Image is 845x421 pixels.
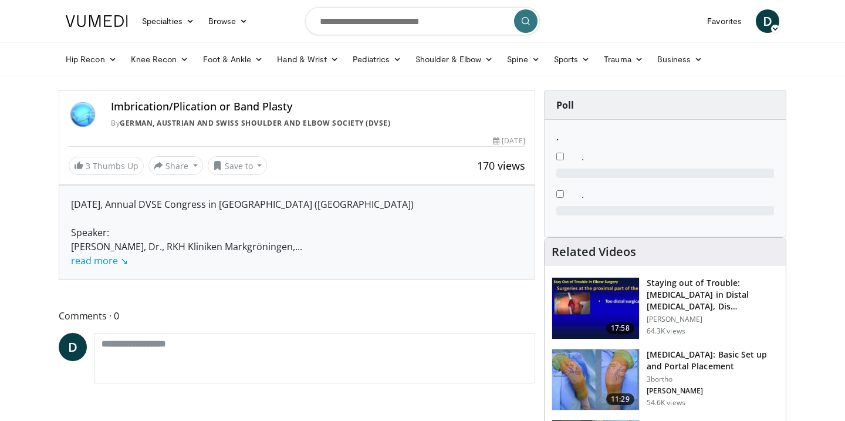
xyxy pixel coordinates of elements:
[556,99,574,112] strong: Poll
[59,333,87,361] a: D
[148,156,203,175] button: Share
[573,187,783,201] dd: .
[69,157,144,175] a: 3 Thumbs Up
[700,9,749,33] a: Favorites
[346,48,408,71] a: Pediatrics
[647,386,779,396] p: [PERSON_NAME]
[408,48,500,71] a: Shoulder & Elbow
[552,278,639,339] img: Q2xRg7exoPLTwO8X4xMDoxOjB1O8AjAz_1.150x105_q85_crop-smart_upscale.jpg
[500,48,546,71] a: Spine
[305,7,540,35] input: Search topics, interventions
[59,308,535,324] span: Comments 0
[69,100,97,129] img: German, Austrian and Swiss Shoulder and Elbow Society (DVSE)
[647,398,685,407] p: 54.6K views
[493,136,525,146] div: [DATE]
[208,156,268,175] button: Save to
[86,160,90,171] span: 3
[597,48,650,71] a: Trauma
[66,15,128,27] img: VuMedi Logo
[647,315,779,324] p: [PERSON_NAME]
[111,100,525,113] h4: Imbrication/Plication or Band Plasty
[71,197,523,268] div: [DATE], Annual DVSE Congress in [GEOGRAPHIC_DATA] ([GEOGRAPHIC_DATA]) Speaker: [PERSON_NAME], Dr....
[552,277,779,339] a: 17:58 Staying out of Trouble: [MEDICAL_DATA] in Distal [MEDICAL_DATA], Dis… [PERSON_NAME] 64.3K v...
[201,9,255,33] a: Browse
[477,159,525,173] span: 170 views
[606,322,634,334] span: 17:58
[647,277,779,312] h3: Staying out of Trouble: [MEDICAL_DATA] in Distal [MEDICAL_DATA], Dis…
[552,245,636,259] h4: Related Videos
[650,48,710,71] a: Business
[547,48,597,71] a: Sports
[647,375,779,384] p: 3bortho
[270,48,346,71] a: Hand & Wrist
[647,349,779,372] h3: [MEDICAL_DATA]: Basic Set up and Portal Placement
[552,349,779,411] a: 11:29 [MEDICAL_DATA]: Basic Set up and Portal Placement 3bortho [PERSON_NAME] 54.6K views
[556,132,774,143] h6: .
[71,254,128,267] a: read more ↘
[196,48,271,71] a: Foot & Ankle
[756,9,779,33] a: D
[606,393,634,405] span: 11:29
[111,118,525,129] div: By
[552,349,639,410] img: abboud_3.png.150x105_q85_crop-smart_upscale.jpg
[647,326,685,336] p: 64.3K views
[124,48,196,71] a: Knee Recon
[573,150,783,164] dd: .
[59,48,124,71] a: Hip Recon
[135,9,201,33] a: Specialties
[120,118,390,128] a: German, Austrian and Swiss Shoulder and Elbow Society (DVSE)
